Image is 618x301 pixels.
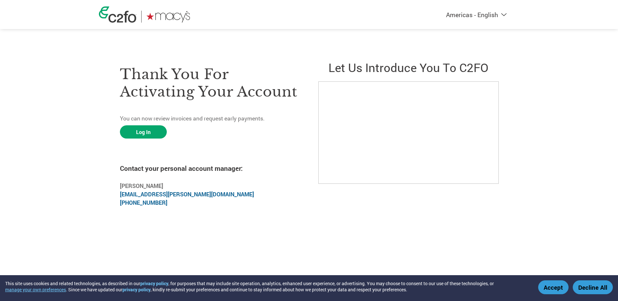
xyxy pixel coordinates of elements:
[120,191,254,198] a: [EMAIL_ADDRESS][PERSON_NAME][DOMAIN_NAME]
[146,11,190,23] img: Macy's
[120,182,163,190] b: [PERSON_NAME]
[573,280,613,294] button: Decline All
[538,280,569,294] button: Accept
[120,164,300,173] h4: Contact your personal account manager:
[318,81,499,184] iframe: C2FO Introduction Video
[99,6,136,23] img: c2fo logo
[120,66,300,100] h3: Thank you for activating your account
[120,114,300,123] p: You can now review invoices and request early payments.
[120,125,167,139] a: Log In
[5,286,66,293] button: manage your own preferences
[318,59,498,75] h2: Let us introduce you to C2FO
[5,280,529,293] div: This site uses cookies and related technologies, as described in our , for purposes that may incl...
[120,199,167,206] a: [PHONE_NUMBER]
[140,280,168,286] a: privacy policy
[123,286,151,293] a: privacy policy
